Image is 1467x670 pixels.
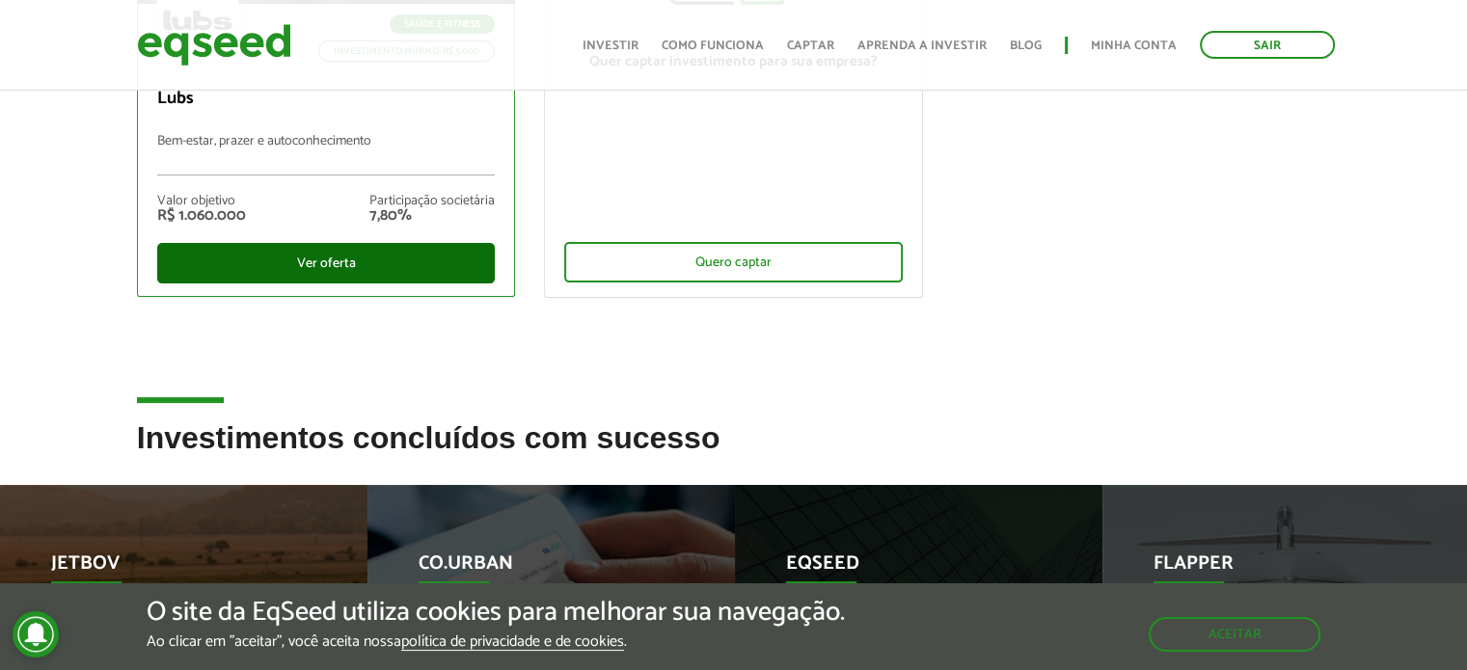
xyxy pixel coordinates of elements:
p: JetBov [51,552,288,585]
a: Aprenda a investir [857,40,987,52]
p: Co.Urban [419,552,656,585]
div: R$ 1.060.000 [157,208,246,224]
h5: O site da EqSeed utiliza cookies para melhorar sua navegação. [147,598,845,628]
a: Blog [1010,40,1042,52]
p: Bem-estar, prazer e autoconhecimento [157,134,496,175]
a: Como funciona [662,40,764,52]
div: Participação societária [369,195,495,208]
a: Captar [787,40,834,52]
p: Lubs [157,89,496,110]
p: EqSeed [786,552,1023,585]
a: Sair [1200,31,1335,59]
div: 7,80% [369,208,495,224]
img: EqSeed [137,19,291,70]
div: Ver oferta [157,243,496,283]
a: Minha conta [1091,40,1177,52]
p: Flapper [1154,552,1391,585]
h2: Investimentos concluídos com sucesso [137,421,1331,484]
button: Aceitar [1149,617,1320,652]
p: Ao clicar em "aceitar", você aceita nossa . [147,632,845,651]
div: Valor objetivo [157,195,246,208]
div: Quero captar [564,242,903,282]
a: política de privacidade e de cookies [401,634,624,651]
a: Investir [583,40,638,52]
